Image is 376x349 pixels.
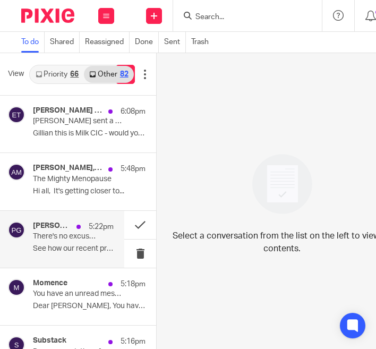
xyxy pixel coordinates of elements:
[21,8,74,23] img: Pixie
[33,336,66,345] h4: Substack
[33,187,146,196] p: Hi all, It's getting closer to...
[33,175,123,184] p: The Mighty Menopause
[50,32,80,53] a: Shared
[135,32,159,53] a: Done
[33,129,146,138] p: Gillian this is Milk CIC - would you be able to...
[84,66,133,83] a: Other82
[191,32,214,53] a: Trash
[121,336,146,347] p: 5:16pm
[33,290,123,299] p: You have an unread message in your Momence inbox
[121,106,146,117] p: 6:08pm
[85,32,130,53] a: Reassigned
[21,32,45,53] a: To do
[33,106,103,115] h4: [PERSON_NAME] in Teams
[70,71,79,78] div: 66
[8,164,25,181] img: svg%3E
[33,232,98,241] p: There's no excuse for an agenda-less meeting anymore
[33,222,71,231] h4: [PERSON_NAME]
[8,222,25,239] img: svg%3E
[33,164,103,173] h4: [PERSON_NAME], [PERSON_NAME], Me, [PERSON_NAME]
[194,13,290,22] input: Search
[164,32,186,53] a: Sent
[121,164,146,174] p: 5:48pm
[245,147,319,221] img: image
[8,279,25,296] img: svg%3E
[33,117,123,126] p: [PERSON_NAME] sent a message
[89,222,114,232] p: 5:22pm
[33,244,114,253] p: See how our recent product updates give you the...
[30,66,84,83] a: Priority66
[33,302,146,311] p: Dear [PERSON_NAME], You have an unread...
[8,106,25,123] img: svg%3E
[120,71,129,78] div: 82
[33,279,67,288] h4: Momence
[8,69,24,80] span: View
[121,279,146,290] p: 5:18pm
